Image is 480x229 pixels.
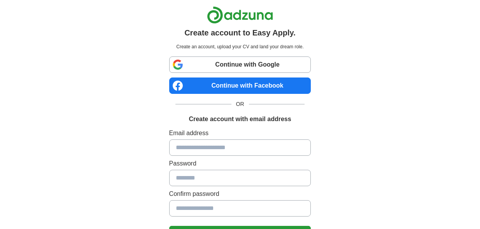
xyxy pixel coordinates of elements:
[169,56,311,73] a: Continue with Google
[184,27,296,39] h1: Create account to Easy Apply.
[189,114,291,124] h1: Create account with email address
[231,100,249,108] span: OR
[169,189,311,199] label: Confirm password
[169,129,311,138] label: Email address
[171,43,310,50] p: Create an account, upload your CV and land your dream role.
[169,159,311,168] label: Password
[207,6,273,24] img: Adzuna logo
[169,78,311,94] a: Continue with Facebook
